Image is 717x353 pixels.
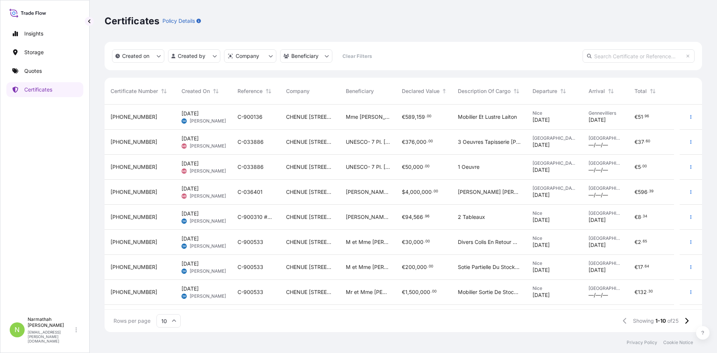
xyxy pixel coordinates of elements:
[24,49,44,56] p: Storage
[402,239,405,245] span: €
[533,135,577,141] span: [GEOGRAPHIC_DATA]
[238,213,274,221] span: C-900310 #69 et #70
[458,263,521,271] span: Sotie Partielle Du Stockage De Chenue Nice Pour Livraison M Et Mme [PERSON_NAME]
[458,87,510,95] span: Description Of Cargo
[458,163,479,171] span: 1 Oeuvre
[589,266,606,274] span: [DATE]
[420,189,422,195] span: ,
[181,285,199,292] span: [DATE]
[638,214,641,220] span: 8
[648,87,657,96] button: Sort
[181,260,199,267] span: [DATE]
[634,114,638,120] span: €
[111,113,157,121] span: [PHONE_NUMBER]
[286,213,334,221] span: CHENUE [STREET_ADDRESS]
[346,288,390,296] span: Mr et Mme [PERSON_NAME] [STREET_ADDRESS]
[533,260,577,266] span: Nice
[627,340,657,346] p: Privacy Policy
[286,188,334,196] span: CHENUE [STREET_ADDRESS]
[182,267,186,275] span: SR
[111,288,157,296] span: [PHONE_NUMBER]
[412,214,413,220] span: ,
[238,113,263,121] span: C-900136
[634,289,638,295] span: €
[182,167,186,175] span: MB
[533,87,557,95] span: Departure
[643,115,644,118] span: .
[424,240,425,243] span: .
[648,290,653,293] span: 30
[286,87,310,95] span: Company
[405,139,415,145] span: 376
[111,163,157,171] span: [PHONE_NUMBER]
[415,139,416,145] span: ,
[589,210,623,216] span: [GEOGRAPHIC_DATA]
[458,238,521,246] span: Divers Colis En Retour De Demenagement Chez Mr [PERSON_NAME]
[405,164,412,170] span: 50
[634,264,638,270] span: €
[413,164,423,170] span: 000
[6,82,83,97] a: Certificates
[346,163,390,171] span: UNESCO- 7 Pl. [GEOGRAPHIC_DATA], [GEOGRAPHIC_DATA]
[111,188,157,196] span: [PHONE_NUMBER]
[405,214,412,220] span: 94
[441,87,450,96] button: Sort
[346,213,390,221] span: [PERSON_NAME], [STREET_ADDRESS]
[533,266,550,274] span: [DATE]
[190,193,226,199] span: [PERSON_NAME]
[122,52,149,60] p: Created on
[458,213,485,221] span: 2 Tableaux
[606,87,615,96] button: Sort
[264,87,273,96] button: Sort
[589,160,623,166] span: [GEOGRAPHIC_DATA]
[458,288,521,296] span: Mobilier Sortie De Stockage De Nice A [GEOGRAPHIC_DATA]
[638,114,643,120] span: 51
[6,64,83,78] a: Quotes
[638,139,644,145] span: 37
[589,241,606,249] span: [DATE]
[647,290,648,293] span: .
[211,87,220,96] button: Sort
[559,87,568,96] button: Sort
[533,110,577,116] span: Nice
[427,265,428,268] span: .
[286,288,334,296] span: CHENUE [STREET_ADDRESS]
[663,340,693,346] a: Cookie Notice
[417,264,427,270] span: 000
[182,242,186,250] span: SR
[425,165,429,168] span: 00
[28,316,74,328] p: Narmathah [PERSON_NAME]
[645,115,649,118] span: 96
[589,285,623,291] span: [GEOGRAPHIC_DATA]
[458,138,521,146] span: 3 Oeuvres Tapisserie [PERSON_NAME]
[346,113,390,121] span: Mme [PERSON_NAME]
[416,139,426,145] span: 000
[458,113,517,121] span: Mobilier Et Lustre Laiton
[238,188,263,196] span: C-036401
[402,139,405,145] span: €
[114,317,150,325] span: Rows per page
[410,189,420,195] span: 000
[111,263,157,271] span: [PHONE_NUMBER]
[533,216,550,224] span: [DATE]
[280,49,332,63] button: cargoOwner Filter options
[423,165,425,168] span: .
[415,264,417,270] span: ,
[589,191,608,199] span: —/—/—
[162,17,195,25] p: Policy Details
[646,140,650,143] span: 60
[649,190,654,193] span: 39
[416,114,425,120] span: 159
[533,160,577,166] span: [GEOGRAPHIC_DATA]
[420,289,430,295] span: 000
[634,87,647,95] span: Total
[458,188,521,196] span: [PERSON_NAME] [PERSON_NAME] 2024 Oil On Canvas
[648,190,649,193] span: .
[419,289,420,295] span: ,
[405,239,412,245] span: 30
[346,87,374,95] span: Beneficiary
[224,49,276,63] button: distributor Filter options
[190,243,226,249] span: [PERSON_NAME]
[190,118,226,124] span: [PERSON_NAME]
[645,265,649,268] span: 64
